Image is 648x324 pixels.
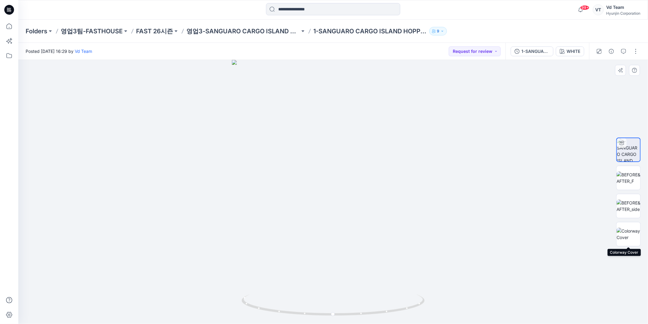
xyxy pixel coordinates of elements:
[617,200,640,212] img: BEFORE&AFTER_side
[617,171,640,184] img: BEFORE&AFTER_F
[567,48,580,55] div: WHITE
[437,28,439,35] p: 9
[186,27,300,35] a: 영업3-SANGUARO CARGO ISLAND HOPPING PANTS
[26,27,47,35] a: Folders
[511,46,553,56] button: 1-SANGUARO CARGO ISLAND HOPPING PANTS_아트수정
[26,48,92,54] span: Posted [DATE] 16:29 by
[580,5,589,10] span: 99+
[136,27,173,35] a: FAST 26시즌
[606,4,640,11] div: Vd Team
[61,27,123,35] a: 영업3팀-FASTHOUSE
[75,49,92,54] a: Vd Team
[521,48,549,55] div: 1-SANGUARO CARGO ISLAND HOPPING PANTS_아트수정
[617,138,640,161] img: 1-SANGUARO CARGO ISLAND HOPPING PANTS
[429,27,447,35] button: 9
[607,46,616,56] button: Details
[606,11,640,16] div: Hyunjin Corporation
[593,4,604,15] div: VT
[617,228,640,241] img: Colorway Cover
[313,27,427,35] p: 1-SANGUARO CARGO ISLAND HOPPING PANTS_Change Art
[556,46,584,56] button: WHITE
